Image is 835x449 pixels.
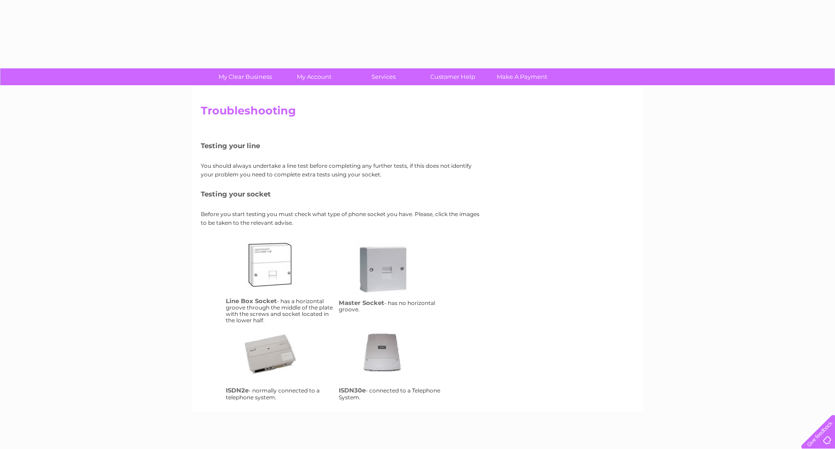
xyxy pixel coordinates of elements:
[356,243,429,315] a: ms
[201,210,483,227] p: Before you start testing you must check what type of phone socket you have. Please, click the ima...
[244,238,316,311] a: lbs
[201,161,483,179] p: You should always undertake a line test before completing any further tests, if this does not ide...
[224,325,336,403] td: - normally connected to a telephone system.
[336,325,449,403] td: - connected to a Telephone System.
[484,68,560,85] a: Make A Payment
[201,104,634,122] h2: Troubleshooting
[224,236,336,326] td: - has a horizontal groove through the middle of the plate with the screws and socket located in t...
[339,387,366,394] h4: ISDN30e
[339,299,384,306] h4: Master Socket
[226,387,249,394] h4: ISDN2e
[226,297,277,304] h4: Line Box Socket
[201,142,483,150] h5: Testing your line
[346,68,421,85] a: Services
[244,328,316,401] a: isdn2e
[201,190,483,198] h5: Testing your socket
[277,68,352,85] a: My Account
[415,68,490,85] a: Customer Help
[208,68,283,85] a: My Clear Business
[356,328,429,401] a: isdn30e
[336,236,449,326] td: - has no horizontal groove.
